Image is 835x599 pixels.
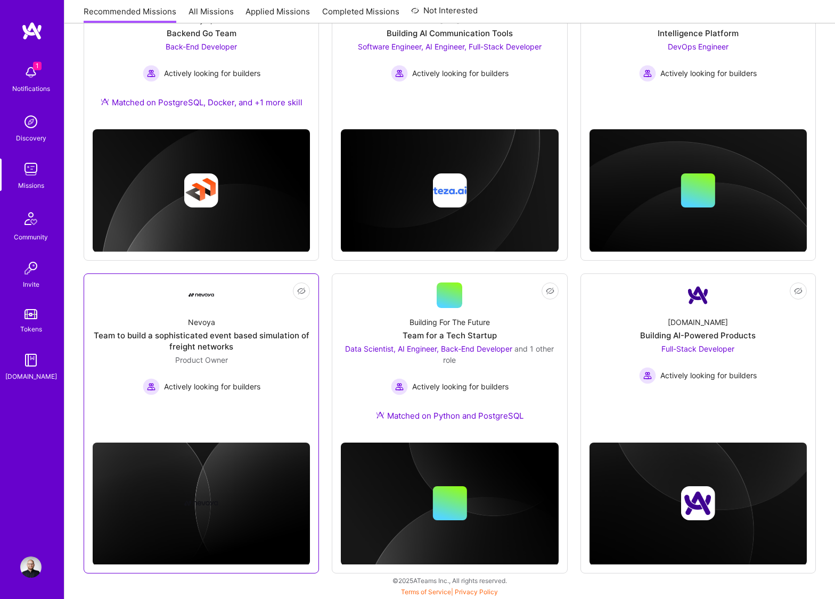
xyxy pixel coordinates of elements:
[143,65,160,82] img: Actively looking for builders
[20,111,42,132] img: discovery
[188,317,215,328] div: Nevoya
[590,282,807,419] a: Company Logo[DOMAIN_NAME]Building AI-Powered ProductsFull-Stack Developer Actively looking for bu...
[20,159,42,180] img: teamwork
[546,287,554,295] i: icon EyeClosed
[245,6,310,23] a: Applied Missions
[143,378,160,395] img: Actively looking for builders
[681,486,715,520] img: Company logo
[93,129,310,253] img: cover
[590,129,807,253] img: cover
[668,42,728,51] span: DevOps Engineer
[412,68,509,79] span: Actively looking for builders
[12,83,50,94] div: Notifications
[387,28,513,39] div: Building AI Communication Tools
[189,293,214,297] img: Company Logo
[639,65,656,82] img: Actively looking for builders
[345,344,512,353] span: Data Scientist, AI Engineer, Back-End Developer
[410,317,490,328] div: Building For The Future
[93,282,310,419] a: Company LogoNevoyaTeam to build a sophisticated event based simulation of freight networksProduct...
[455,588,498,596] a: Privacy Policy
[391,65,408,82] img: Actively looking for builders
[164,381,260,392] span: Actively looking for builders
[341,443,558,566] img: cover
[175,355,228,364] span: Product Owner
[20,350,42,371] img: guide book
[93,443,310,566] img: cover
[18,206,44,231] img: Community
[376,411,384,419] img: Ateam Purple Icon
[184,173,218,207] img: Company logo
[166,42,237,51] span: Back-End Developer
[24,309,37,319] img: tokens
[403,330,497,341] div: Team for a Tech Startup
[432,173,466,207] img: Company logo
[18,180,44,191] div: Missions
[167,28,236,39] div: Backend Go Team
[164,68,260,79] span: Actively looking for builders
[297,287,306,295] i: icon EyeClosed
[341,282,558,434] a: Building For The FutureTeam for a Tech StartupData Scientist, AI Engineer, Back-End Developer and...
[64,567,835,594] div: © 2025 ATeams Inc., All rights reserved.
[794,287,803,295] i: icon EyeClosed
[443,344,554,364] span: and 1 other role
[341,129,558,253] img: cover
[189,6,234,23] a: All Missions
[20,62,42,83] img: bell
[668,317,728,328] div: [DOMAIN_NAME]
[20,556,42,578] img: User Avatar
[93,330,310,352] div: Team to build a sophisticated event based simulation of freight networks
[590,443,807,566] img: cover
[14,231,48,243] div: Community
[658,28,739,39] div: Intelligence Platform
[16,132,46,144] div: Discovery
[20,323,42,335] div: Tokens
[412,381,509,392] span: Actively looking for builders
[33,62,42,70] span: 1
[358,42,542,51] span: Software Engineer, AI Engineer, Full-Stack Developer
[20,257,42,279] img: Invite
[184,486,218,520] img: Company logo
[411,4,478,23] a: Not Interested
[391,378,408,395] img: Actively looking for builders
[5,371,57,382] div: [DOMAIN_NAME]
[84,6,176,23] a: Recommended Missions
[660,370,757,381] span: Actively looking for builders
[101,97,302,108] div: Matched on PostgreSQL, Docker, and +1 more skill
[685,282,711,308] img: Company Logo
[21,21,43,40] img: logo
[23,279,39,290] div: Invite
[322,6,399,23] a: Completed Missions
[640,330,756,341] div: Building AI-Powered Products
[401,588,451,596] a: Terms of Service
[401,588,498,596] span: |
[661,344,734,353] span: Full-Stack Developer
[101,97,109,106] img: Ateam Purple Icon
[660,68,757,79] span: Actively looking for builders
[376,410,523,421] div: Matched on Python and PostgreSQL
[639,367,656,384] img: Actively looking for builders
[18,556,44,578] a: User Avatar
